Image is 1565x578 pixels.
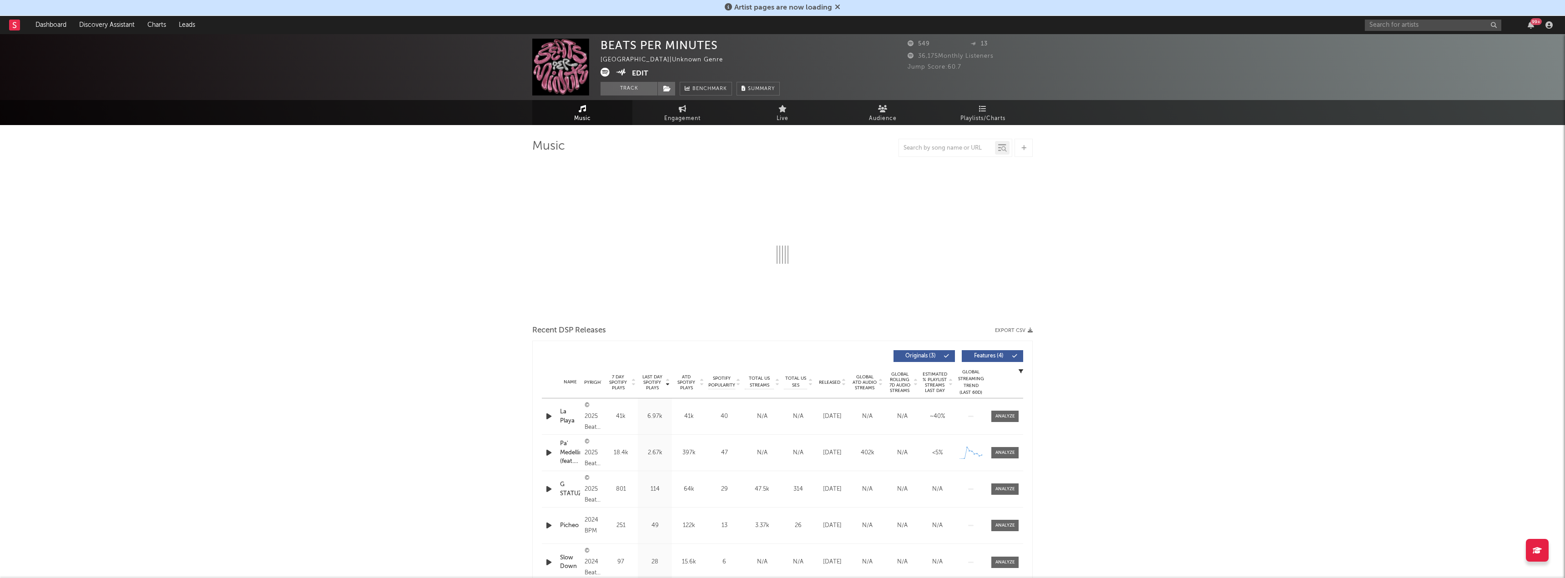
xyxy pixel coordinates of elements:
[745,485,779,494] div: 47.5k
[141,16,172,34] a: Charts
[745,412,779,421] div: N/A
[852,374,877,391] span: Global ATD Audio Streams
[970,41,988,47] span: 13
[606,558,636,567] div: 97
[922,521,953,530] div: N/A
[708,412,740,421] div: 40
[817,448,848,457] div: [DATE]
[922,558,953,567] div: N/A
[899,353,941,359] span: Originals ( 3 )
[745,521,779,530] div: 3.37k
[640,448,670,457] div: 2.67k
[601,55,733,65] div: [GEOGRAPHIC_DATA] | Unknown Genre
[532,100,632,125] a: Music
[894,350,955,362] button: Originals(3)
[560,521,580,530] a: Picheo
[1530,18,1542,25] div: 99 +
[887,448,918,457] div: N/A
[933,100,1033,125] a: Playlists/Charts
[852,521,883,530] div: N/A
[908,64,961,70] span: Jump Score: 60.7
[887,412,918,421] div: N/A
[674,485,704,494] div: 64k
[606,374,630,391] span: 7 Day Spotify Plays
[73,16,141,34] a: Discovery Assistant
[748,86,775,91] span: Summary
[601,39,718,52] div: BEATS PER MINUTES
[922,448,953,457] div: <5%
[640,374,664,391] span: Last Day Spotify Plays
[819,380,840,385] span: Released
[172,16,202,34] a: Leads
[899,145,995,152] input: Search by song name or URL
[640,485,670,494] div: 114
[922,372,947,393] span: Estimated % Playlist Streams Last Day
[734,4,832,11] span: Artist pages are now loading
[532,325,606,336] span: Recent DSP Releases
[692,84,727,95] span: Benchmark
[852,412,883,421] div: N/A
[869,113,897,124] span: Audience
[632,68,648,79] button: Edit
[745,375,774,389] span: Total US Streams
[606,521,636,530] div: 251
[29,16,73,34] a: Dashboard
[817,558,848,567] div: [DATE]
[995,328,1033,333] button: Export CSV
[852,448,883,457] div: 402k
[833,100,933,125] a: Audience
[601,82,657,95] button: Track
[777,113,788,124] span: Live
[606,412,636,421] div: 41k
[962,350,1023,362] button: Features(4)
[1528,21,1534,29] button: 99+
[1365,20,1501,31] input: Search for artists
[585,437,601,469] div: © 2025 Beats Per Minutes Recordings under exclusive license to Warner Music Latina Inc.
[784,521,813,530] div: 26
[640,521,670,530] div: 49
[664,113,701,124] span: Engagement
[640,412,670,421] div: 6.97k
[745,558,779,567] div: N/A
[640,558,670,567] div: 28
[784,375,807,389] span: Total US SES
[606,448,636,457] div: 18.4k
[674,374,698,391] span: ATD Spotify Plays
[887,558,918,567] div: N/A
[922,485,953,494] div: N/A
[852,558,883,567] div: N/A
[784,448,813,457] div: N/A
[968,353,1010,359] span: Features ( 4 )
[908,53,994,59] span: 36,175 Monthly Listeners
[817,412,848,421] div: [DATE]
[560,379,580,386] div: Name
[674,448,704,457] div: 397k
[674,521,704,530] div: 122k
[960,113,1005,124] span: Playlists/Charts
[887,521,918,530] div: N/A
[784,412,813,421] div: N/A
[784,558,813,567] div: N/A
[585,473,601,506] div: © 2025 Beats Per Minutes under Exclusive License to Warner Music Latina Inc.
[887,372,912,393] span: Global Rolling 7D Audio Streams
[908,41,930,47] span: 549
[560,439,580,466] a: Pa' Medellin (feat. BEATS PER MINUTES)
[852,485,883,494] div: N/A
[732,100,833,125] a: Live
[784,485,813,494] div: 314
[708,448,740,457] div: 47
[708,521,740,530] div: 13
[560,407,580,425] a: La Playa
[708,558,740,567] div: 6
[577,380,604,385] span: Copyright
[817,485,848,494] div: [DATE]
[560,480,580,498] a: G STATUZ
[674,412,704,421] div: 41k
[574,113,591,124] span: Music
[887,485,918,494] div: N/A
[745,448,779,457] div: N/A
[737,82,780,95] button: Summary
